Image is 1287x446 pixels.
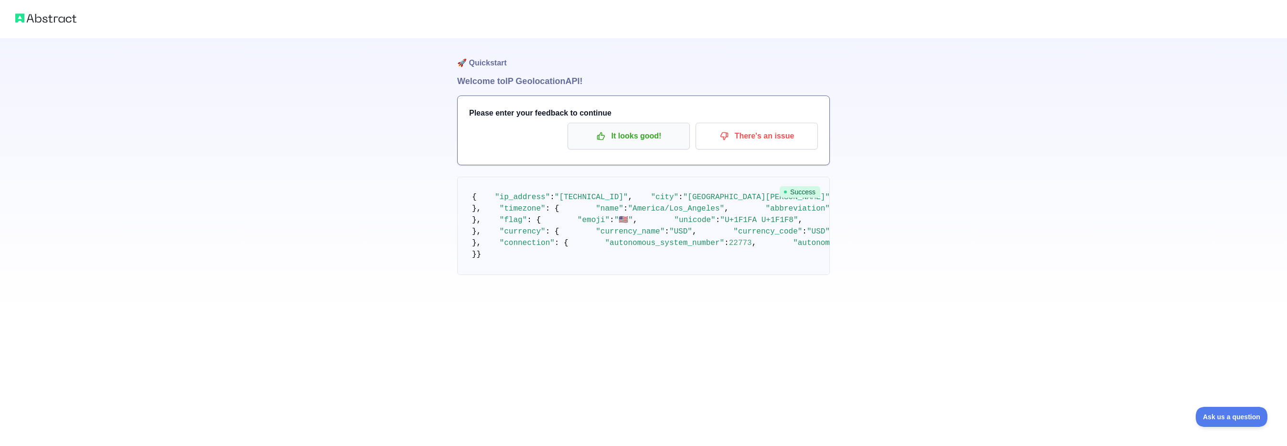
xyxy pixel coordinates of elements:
span: : [716,216,720,224]
span: , [798,216,803,224]
h1: 🚀 Quickstart [457,38,830,74]
span: "city" [651,193,678,202]
span: , [633,216,638,224]
span: : { [546,204,559,213]
h1: Welcome to IP Geolocation API! [457,74,830,88]
span: "autonomous_system_organization" [793,239,940,247]
span: "autonomous_system_number" [605,239,724,247]
span: : [665,227,669,236]
span: { [472,193,477,202]
p: There's an issue [703,128,811,144]
span: "currency_code" [733,227,802,236]
span: "[GEOGRAPHIC_DATA][PERSON_NAME]" [683,193,830,202]
span: "timezone" [500,204,546,213]
span: "🇺🇸" [614,216,633,224]
span: "USD" [669,227,692,236]
span: 22773 [729,239,752,247]
span: Success [780,186,820,198]
button: It looks good! [568,123,690,149]
h3: Please enter your feedback to continue [469,107,818,119]
span: "America/Los_Angeles" [628,204,724,213]
span: "connection" [500,239,555,247]
span: : { [546,227,559,236]
span: "currency_name" [596,227,665,236]
span: "USD" [807,227,830,236]
span: : [724,239,729,247]
span: , [692,227,697,236]
span: "currency" [500,227,546,236]
span: "[TECHNICAL_ID]" [555,193,628,202]
iframe: Toggle Customer Support [1196,407,1268,427]
span: "flag" [500,216,527,224]
span: : [623,204,628,213]
img: Abstract logo [15,11,76,25]
span: , [628,193,633,202]
span: : [610,216,614,224]
span: : [550,193,555,202]
span: : { [527,216,541,224]
span: : { [555,239,568,247]
span: "unicode" [674,216,715,224]
span: "name" [596,204,623,213]
span: : [678,193,683,202]
span: , [724,204,729,213]
p: It looks good! [575,128,683,144]
span: , [752,239,757,247]
span: "emoji" [578,216,610,224]
span: : [802,227,807,236]
span: "abbreviation" [766,204,830,213]
span: "U+1F1FA U+1F1F8" [720,216,798,224]
button: There's an issue [696,123,818,149]
span: "ip_address" [495,193,550,202]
